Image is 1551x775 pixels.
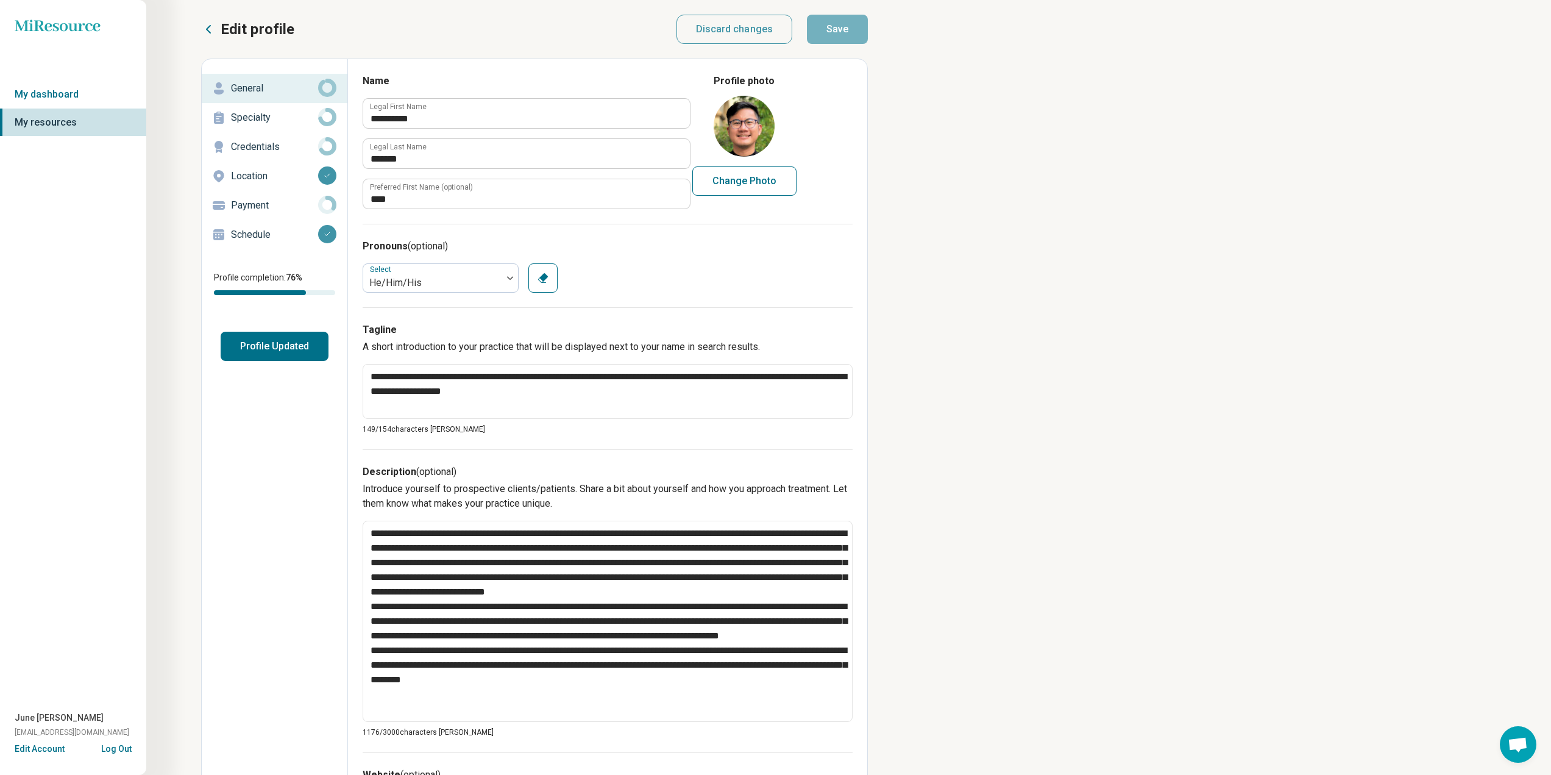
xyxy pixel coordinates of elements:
span: (optional) [408,240,448,252]
p: Edit profile [221,20,294,39]
span: June [PERSON_NAME] [15,712,104,724]
button: Edit profile [201,20,294,39]
h3: Tagline [363,323,853,337]
div: Profile completion: [202,264,347,302]
p: Payment [231,198,318,213]
label: Legal Last Name [370,143,427,151]
a: Credentials [202,132,347,162]
span: 76 % [286,273,302,282]
label: Select [370,265,394,274]
h3: Pronouns [363,239,853,254]
a: Specialty [202,103,347,132]
a: Schedule [202,220,347,249]
div: Open chat [1500,726,1536,763]
p: 149/ 154 characters [PERSON_NAME] [363,424,853,435]
button: Edit Account [15,743,65,755]
p: Schedule [231,227,318,242]
img: avatar image [714,96,775,157]
span: (optional) [416,466,456,477]
a: Payment [202,191,347,220]
button: Discard changes [676,15,793,44]
a: General [202,74,347,103]
h3: Description [363,465,853,479]
label: Preferred First Name (optional) [370,184,473,191]
div: Profile completion [214,290,335,295]
button: Log Out [101,743,132,752]
span: [EMAIL_ADDRESS][DOMAIN_NAME] [15,727,129,738]
p: Introduce yourself to prospective clients/patients. Share a bit about yourself and how you approa... [363,482,853,511]
button: Profile Updated [221,332,328,361]
p: Location [231,169,318,184]
h3: Name [363,74,689,88]
button: Change Photo [692,166,797,196]
a: Location [202,162,347,191]
legend: Profile photo [714,74,775,88]
button: Save [807,15,868,44]
div: He/Him/His [369,276,496,290]
p: General [231,81,318,96]
p: Credentials [231,140,318,154]
label: Legal First Name [370,103,427,110]
p: 1176/ 3000 characters [PERSON_NAME] [363,727,853,738]
p: Specialty [231,110,318,125]
p: A short introduction to your practice that will be displayed next to your name in search results. [363,340,853,354]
